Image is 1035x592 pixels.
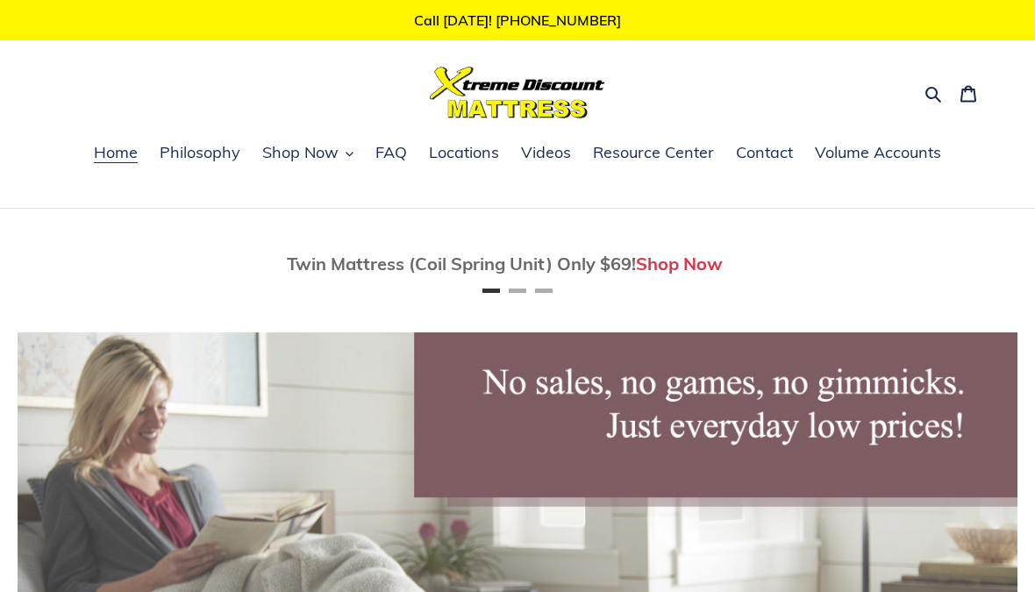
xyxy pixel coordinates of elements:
span: Resource Center [593,142,714,163]
span: Volume Accounts [815,142,941,163]
a: Shop Now [636,253,723,275]
span: Twin Mattress (Coil Spring Unit) Only $69! [287,253,636,275]
a: Philosophy [151,140,249,167]
button: Shop Now [253,140,362,167]
span: Philosophy [160,142,240,163]
a: FAQ [367,140,416,167]
span: Locations [429,142,499,163]
span: Shop Now [262,142,339,163]
img: Xtreme Discount Mattress [430,67,605,118]
span: Contact [736,142,793,163]
span: Videos [521,142,571,163]
button: Page 2 [509,289,526,293]
a: Videos [512,140,580,167]
a: Contact [727,140,802,167]
a: Locations [420,140,508,167]
span: Home [94,142,138,163]
span: FAQ [375,142,407,163]
button: Page 1 [482,289,500,293]
a: Resource Center [584,140,723,167]
a: Volume Accounts [806,140,950,167]
a: Home [85,140,146,167]
button: Page 3 [535,289,553,293]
